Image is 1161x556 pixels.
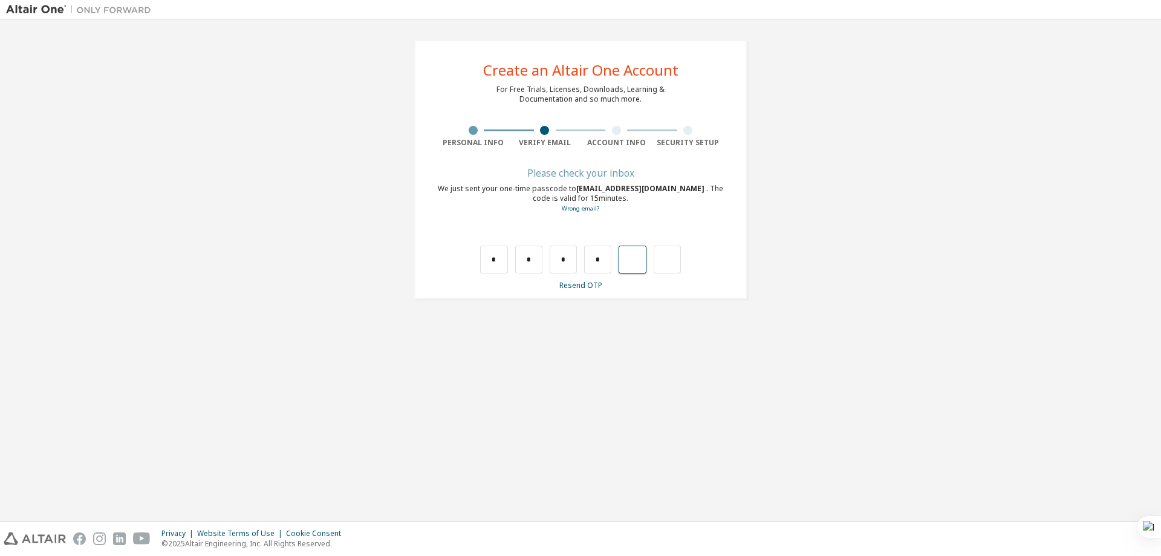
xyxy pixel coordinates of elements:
[4,532,66,545] img: altair_logo.svg
[437,138,509,148] div: Personal Info
[286,529,348,538] div: Cookie Consent
[559,280,602,290] a: Resend OTP
[6,4,157,16] img: Altair One
[580,138,652,148] div: Account Info
[73,532,86,545] img: facebook.svg
[197,529,286,538] div: Website Terms of Use
[509,138,581,148] div: Verify Email
[161,538,348,549] p: © 2025 Altair Engineering, Inc. All Rights Reserved.
[113,532,126,545] img: linkedin.svg
[437,169,724,177] div: Please check your inbox
[562,204,599,212] a: Go back to the registration form
[496,85,665,104] div: For Free Trials, Licenses, Downloads, Learning & Documentation and so much more.
[93,532,106,545] img: instagram.svg
[437,184,724,214] div: We just sent your one-time passcode to . The code is valid for 15 minutes.
[161,529,197,538] div: Privacy
[133,532,151,545] img: youtube.svg
[483,63,678,77] div: Create an Altair One Account
[576,183,706,194] span: [EMAIL_ADDRESS][DOMAIN_NAME]
[652,138,724,148] div: Security Setup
